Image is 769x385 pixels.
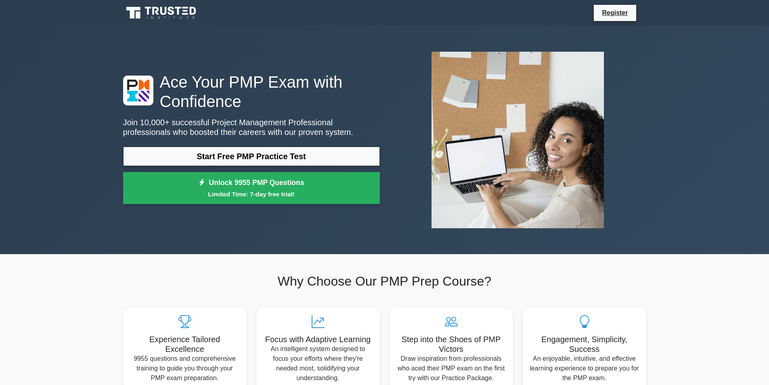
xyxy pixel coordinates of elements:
[263,344,373,383] p: An intelligent system designed to focus your efforts where they're needed most, solidifying your ...
[396,354,507,383] p: Draw inspiration from professionals who aced their PMP exam on the first try with our Practice Pa...
[123,273,646,289] h2: Why Choose Our PMP Prep Course?
[133,189,370,199] small: Limited Time: 7-day free trial!
[263,335,373,344] h5: Focus with Adaptive Learning
[123,118,380,137] p: Join 10,000+ successful Project Management Professional professionals who boosted their careers w...
[597,8,633,18] a: Register
[529,354,640,383] p: An enjoyable, intuitive, and effective learning experience to prepare you for the PMP exam.
[123,147,380,166] a: Start Free PMP Practice Test
[396,335,507,354] h5: Step into the Shoes of PMP Victors
[123,72,380,111] h1: Ace Your PMP Exam with Confidence
[130,335,240,354] h5: Experience Tailored Excellence
[123,172,380,204] a: Unlock 9955 PMP QuestionsLimited Time: 7-day free trial!
[529,335,640,354] h5: Engagement, Simplicity, Success
[130,354,240,383] p: 9955 questions and comprehensive training to guide you through your PMP exam preparation.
